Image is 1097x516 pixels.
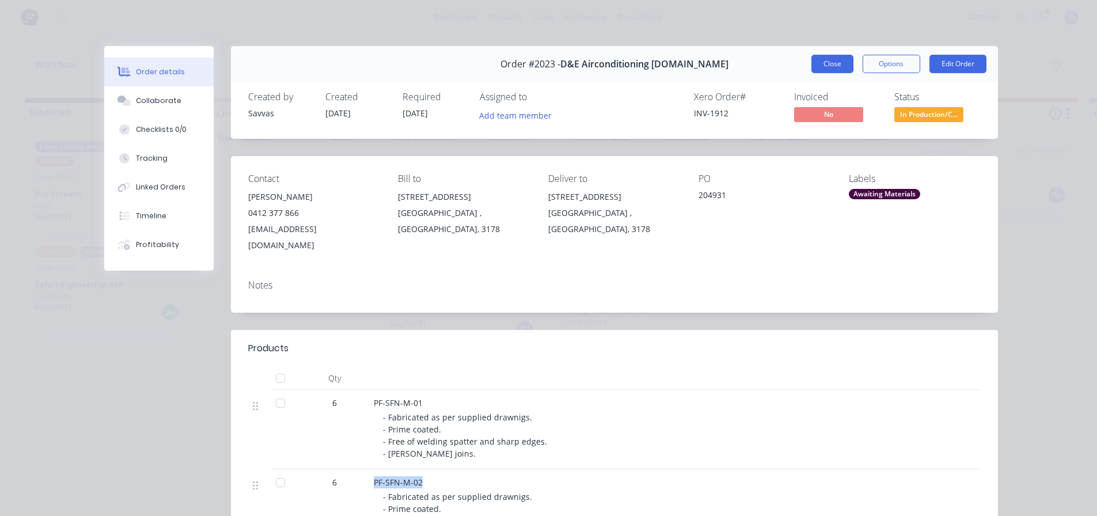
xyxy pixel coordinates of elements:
[325,108,351,119] span: [DATE]
[699,189,830,205] div: 204931
[248,342,289,355] div: Products
[374,397,423,408] span: PF-SFN-M-01
[694,92,780,103] div: Xero Order #
[548,189,680,237] div: [STREET_ADDRESS][GEOGRAPHIC_DATA] , [GEOGRAPHIC_DATA], 3178
[473,107,557,123] button: Add team member
[403,108,428,119] span: [DATE]
[398,205,530,237] div: [GEOGRAPHIC_DATA] , [GEOGRAPHIC_DATA], 3178
[500,59,560,70] span: Order #2023 -
[794,107,863,122] span: No
[699,173,830,184] div: PO
[403,92,466,103] div: Required
[248,221,380,253] div: [EMAIL_ADDRESS][DOMAIN_NAME]
[849,173,981,184] div: Labels
[136,153,168,164] div: Tracking
[929,55,986,73] button: Edit Order
[248,280,981,291] div: Notes
[383,412,547,459] span: - Fabricated as per supplied drawnigs. - Prime coated. - Free of welding spatter and sharp edges....
[325,92,389,103] div: Created
[248,173,380,184] div: Contact
[248,205,380,221] div: 0412 377 866
[863,55,920,73] button: Options
[136,240,179,250] div: Profitability
[894,107,963,124] button: In Production/C...
[398,189,530,205] div: [STREET_ADDRESS]
[560,59,728,70] span: D&E Airconditioning [DOMAIN_NAME]
[136,211,166,221] div: Timeline
[794,92,880,103] div: Invoiced
[811,55,853,73] button: Close
[332,476,337,488] span: 6
[374,477,423,488] span: PF-SFN-M-02
[849,189,920,199] div: Awaiting Materials
[104,173,214,202] button: Linked Orders
[104,230,214,259] button: Profitability
[300,367,369,390] div: Qty
[480,107,558,123] button: Add team member
[104,86,214,115] button: Collaborate
[548,205,680,237] div: [GEOGRAPHIC_DATA] , [GEOGRAPHIC_DATA], 3178
[136,67,185,77] div: Order details
[248,189,380,253] div: [PERSON_NAME]0412 377 866[EMAIL_ADDRESS][DOMAIN_NAME]
[248,92,312,103] div: Created by
[104,202,214,230] button: Timeline
[694,107,780,119] div: INV-1912
[104,144,214,173] button: Tracking
[398,189,530,237] div: [STREET_ADDRESS][GEOGRAPHIC_DATA] , [GEOGRAPHIC_DATA], 3178
[332,397,337,409] span: 6
[248,107,312,119] div: Savvas
[548,173,680,184] div: Deliver to
[136,182,185,192] div: Linked Orders
[248,189,380,205] div: [PERSON_NAME]
[136,124,187,135] div: Checklists 0/0
[104,115,214,144] button: Checklists 0/0
[548,189,680,205] div: [STREET_ADDRESS]
[104,58,214,86] button: Order details
[398,173,530,184] div: Bill to
[894,107,963,122] span: In Production/C...
[136,96,181,106] div: Collaborate
[480,92,595,103] div: Assigned to
[894,92,981,103] div: Status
